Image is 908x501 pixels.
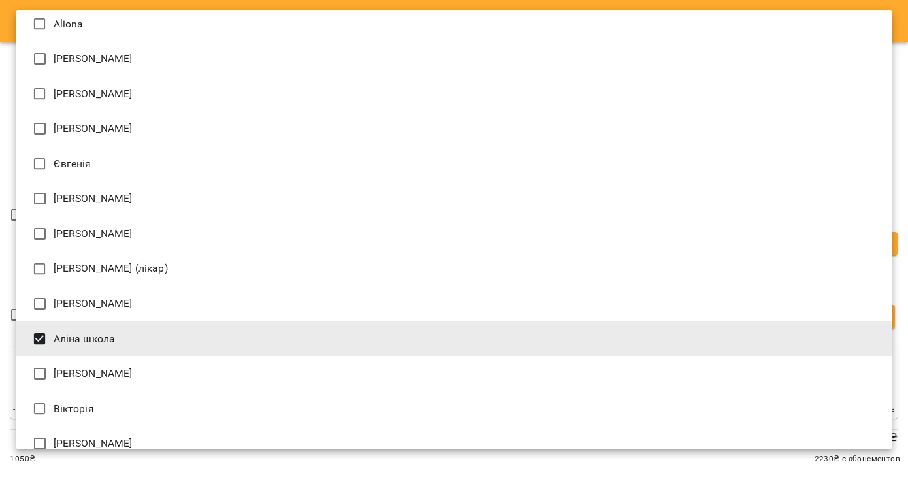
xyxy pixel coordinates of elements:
span: [PERSON_NAME] [54,191,133,206]
span: [PERSON_NAME] [54,436,133,451]
span: [PERSON_NAME] [54,51,133,67]
span: [PERSON_NAME] [54,366,133,381]
span: [PERSON_NAME] [54,86,133,102]
span: [PERSON_NAME] [54,121,133,137]
span: [PERSON_NAME] [54,226,133,242]
span: Євгенія [54,156,91,172]
span: [PERSON_NAME] (лікар) [54,261,168,276]
span: Aliona [54,16,84,32]
span: Аліна школа [54,331,116,347]
span: [PERSON_NAME] [54,296,133,312]
span: Вікторія [54,401,94,417]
